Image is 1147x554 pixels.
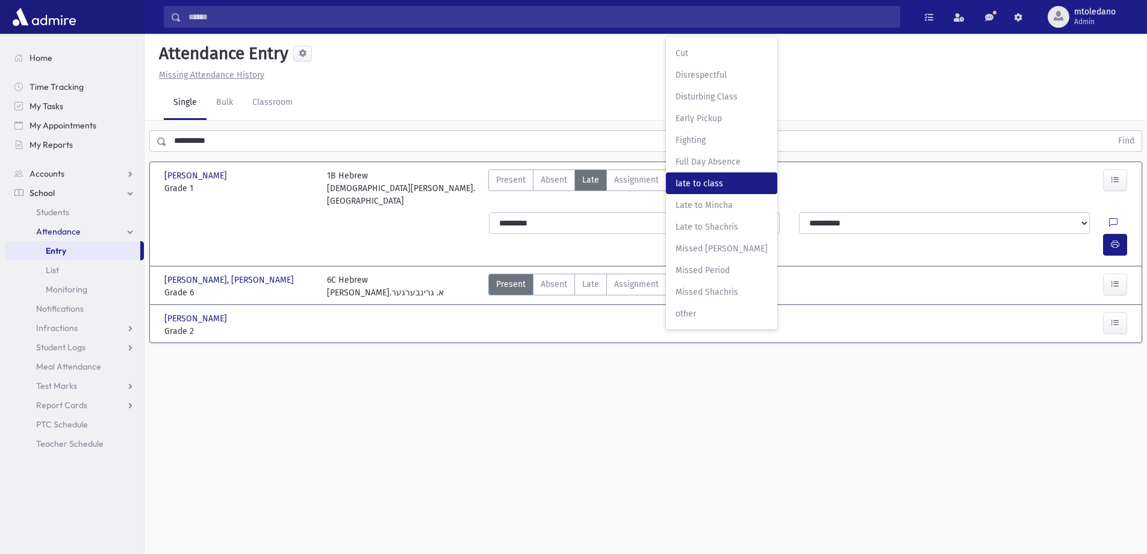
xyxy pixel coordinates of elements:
[676,156,768,168] span: Full Day Absence
[676,242,768,255] span: Missed [PERSON_NAME]
[496,174,526,186] span: Present
[327,169,477,207] div: 1B Hebrew [DEMOGRAPHIC_DATA][PERSON_NAME]. [GEOGRAPHIC_DATA]
[676,47,768,60] span: Cut
[5,135,144,154] a: My Reports
[5,48,144,68] a: Home
[676,112,768,125] span: Early Pickup
[5,395,144,415] a: Report Cards
[30,139,73,150] span: My Reports
[154,70,264,80] a: Missing Attendance History
[36,207,69,218] span: Students
[676,264,768,277] span: Missed Period
[676,286,768,298] span: Missed Shachris
[46,245,66,256] span: Entry
[5,116,144,135] a: My Appointments
[154,43,288,64] h5: Attendance Entry
[164,312,229,325] span: [PERSON_NAME]
[36,361,101,372] span: Meal Attendance
[36,438,104,449] span: Teacher Schedule
[164,169,229,182] span: [PERSON_NAME]
[5,164,144,183] a: Accounts
[5,376,144,395] a: Test Marks
[30,52,52,63] span: Home
[164,286,315,299] span: Grade 6
[5,299,144,318] a: Notifications
[5,415,144,434] a: PTC Schedule
[36,323,78,333] span: Infractions
[5,260,144,280] a: List
[243,86,302,120] a: Classroom
[181,6,900,28] input: Search
[5,203,144,222] a: Students
[676,221,768,233] span: Late to Shachris
[496,278,526,291] span: Present
[676,307,768,320] span: other
[541,278,567,291] span: Absent
[36,226,81,237] span: Attendance
[30,101,63,112] span: My Tasks
[164,325,315,338] span: Grade 2
[1111,131,1142,151] button: Find
[5,222,144,241] a: Attendance
[46,265,59,275] span: List
[676,199,768,212] span: Late to Mincha
[159,70,264,80] u: Missing Attendance History
[676,177,768,190] span: late to class
[582,278,599,291] span: Late
[36,400,87,411] span: Report Cards
[614,174,659,186] span: Assignment
[676,134,768,146] span: Fighting
[36,342,85,353] span: Student Logs
[676,69,768,81] span: Disrespectful
[582,174,599,186] span: Late
[164,86,207,120] a: Single
[5,338,144,357] a: Student Logs
[164,182,315,195] span: Grade 1
[1074,17,1116,27] span: Admin
[614,278,659,291] span: Assignment
[207,86,243,120] a: Bulk
[36,419,88,430] span: PTC Schedule
[30,187,55,198] span: School
[488,169,690,207] div: AttTypes
[5,280,144,299] a: Monitoring
[36,303,84,314] span: Notifications
[488,274,690,299] div: AttTypes
[5,357,144,376] a: Meal Attendance
[46,284,87,295] span: Monitoring
[1074,7,1116,17] span: mtoledano
[676,90,768,103] span: Disturbing Class
[30,81,84,92] span: Time Tracking
[327,274,444,299] div: 6C Hebrew [PERSON_NAME].א. גרינבערגער
[5,96,144,116] a: My Tasks
[164,274,296,286] span: [PERSON_NAME], [PERSON_NAME]
[5,183,144,203] a: School
[5,318,144,338] a: Infractions
[5,434,144,453] a: Teacher Schedule
[5,241,140,260] a: Entry
[541,174,567,186] span: Absent
[30,120,96,131] span: My Appointments
[30,168,64,179] span: Accounts
[36,380,77,391] span: Test Marks
[10,5,79,29] img: AdmirePro
[5,77,144,96] a: Time Tracking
